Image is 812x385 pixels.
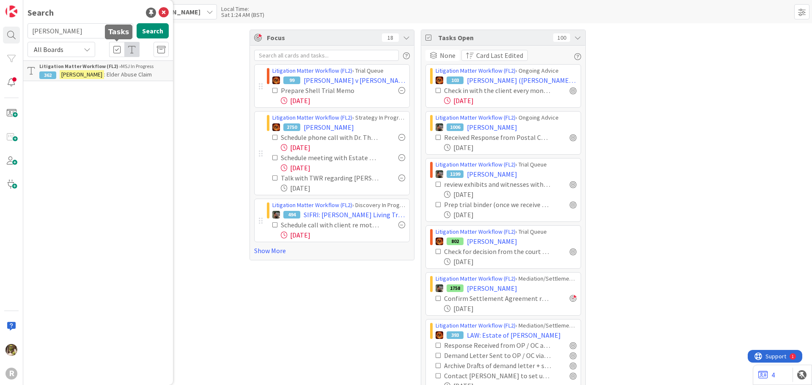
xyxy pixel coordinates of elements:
div: › Trial Queue [436,160,576,169]
a: Litigation Matter Workflow (FL2) [436,322,516,329]
a: Litigation Matter Workflow (FL2) [436,228,516,235]
span: [PERSON_NAME] [467,236,517,246]
span: Support [18,1,38,11]
div: Sat 1:24 AM (BST) [221,12,264,18]
div: [DATE] [444,189,576,199]
span: : Elder Abuse Claim [104,71,152,78]
div: 1758 [447,284,464,292]
div: › Discovery In Progress [272,201,405,210]
div: 103 [447,76,464,84]
span: [PERSON_NAME] [467,169,517,179]
span: [PERSON_NAME] [467,283,517,293]
a: Litigation Matter Workflow (FL2) [272,201,352,209]
div: [DATE] [281,142,405,153]
span: Focus [267,33,375,43]
div: Check in with the client every month around the 15th Copy this task to next month if needed [444,85,551,96]
img: MW [272,211,280,218]
span: None [440,50,455,60]
div: Schedule phone call with Dr. Thunder for more details re opinion [281,132,380,142]
a: Litigation Matter Workflow (FL2) [436,114,516,121]
div: [DATE] [444,210,576,220]
div: Response Received from OP / OC and saved to file [444,340,551,350]
div: 2750 [283,123,300,131]
a: Litigation Matter Workflow (FL2) [272,67,352,74]
span: Card Last Edited [476,50,523,60]
input: Search all cards and tasks... [254,50,399,61]
div: [DATE] [444,142,576,153]
input: Search for title... [27,23,133,38]
div: › Mediation/Settlement in Progress [436,274,576,283]
div: review exhibits and witnesses with [PERSON_NAME] [444,179,551,189]
a: Litigation Matter Workflow (FL2) [436,161,516,168]
div: [DATE] [444,257,576,267]
div: Archive Drafts of demand letter + save final version in correspondence folder [444,360,551,371]
img: MW [436,170,443,178]
div: Confirm Settlement Agreement received [444,293,551,303]
span: [PERSON_NAME] ([PERSON_NAME] v [PERSON_NAME]) [467,75,576,85]
div: 393 [447,331,464,339]
img: TR [272,123,280,131]
div: Check for decision from the court (checked 10/3) [444,246,551,257]
span: SIFRI: [PERSON_NAME] Living Trust [304,210,405,220]
div: 99 [283,76,300,84]
img: TR [436,76,443,84]
div: [DATE] [281,183,405,193]
div: 802 [447,238,464,245]
div: 494 [283,211,300,218]
div: 1199 [447,170,464,178]
a: Show More [254,246,410,256]
div: › Strategy In Progress [272,113,405,122]
div: 18 [382,33,399,42]
a: Litigation Matter Workflow (FL2) [272,114,352,121]
img: Visit kanbanzone.com [5,5,17,17]
div: 1006 [447,123,464,131]
img: MW [436,123,443,131]
div: Schedule meeting with Estate Planning Counsel ([PERSON_NAME]) - in person. [281,153,380,163]
a: 4 [758,370,775,380]
div: [DATE] [281,96,405,106]
div: Local Time: [221,6,264,12]
div: [DATE] [444,303,576,314]
b: Litigation Matter Workflow (FL2) › [39,63,121,69]
a: Litigation Matter Workflow (FL2) [436,67,516,74]
a: Litigation Matter Workflow (FL2) ›MSJ In Progress362[PERSON_NAME]: Elder Abuse Claim [23,60,173,81]
div: [DATE] [281,163,405,173]
div: 100 [553,33,570,42]
div: Prep trial binder (once we receive new date) [444,199,551,210]
a: Litigation Matter Workflow (FL2) [436,275,516,282]
div: MSJ In Progress [39,63,169,70]
div: 1 [44,3,46,10]
div: Talk with TWR regarding [PERSON_NAME] request (written request and doctors note) [281,173,380,183]
span: All Boards [34,45,63,54]
button: Search [137,23,169,38]
div: Contact [PERSON_NAME] to set up phone call with TWR (after petition is drafted) [444,371,551,381]
button: Card Last Edited [461,50,528,61]
div: [DATE] [444,96,576,106]
div: Schedule call with client re motion to compel [281,220,380,230]
div: › Ongoing Advice [436,113,576,122]
span: Tasks Open [438,33,549,43]
div: › Trial Queue [272,66,405,75]
div: R [5,368,17,380]
div: Search [27,6,54,19]
span: [PERSON_NAME] [304,122,354,132]
div: 362 [39,71,56,79]
div: › Ongoing Advice [436,66,576,75]
img: TR [436,238,443,245]
span: [PERSON_NAME] [149,7,200,17]
mark: [PERSON_NAME] [60,70,104,79]
div: [DATE] [281,230,405,240]
div: › Trial Queue [436,227,576,236]
span: [PERSON_NAME] v [PERSON_NAME] [304,75,405,85]
h5: Tasks [108,28,129,36]
img: TR [272,76,280,84]
span: [PERSON_NAME] [467,122,517,132]
div: Received Response from Postal Counsel? [444,132,551,142]
div: Prepare Shell Trial Memo [281,85,374,96]
img: DG [5,344,17,356]
span: LAW: Estate of [PERSON_NAME] [467,330,561,340]
img: MW [436,284,443,292]
div: Demand Letter Sent to OP / OC via US Mail + Email [444,350,551,360]
div: › Mediation/Settlement in Progress [436,321,576,330]
img: TR [436,331,443,339]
